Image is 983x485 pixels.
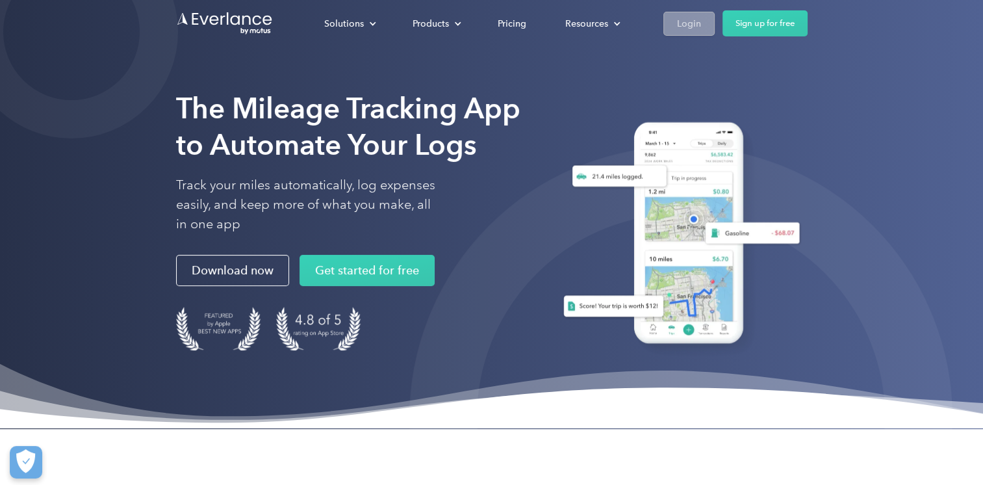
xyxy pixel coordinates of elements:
p: Track your miles automatically, log expenses easily, and keep more of what you make, all in one app [176,176,436,234]
a: Go to homepage [176,11,274,36]
a: Download now [176,255,289,286]
div: Resources [552,12,631,35]
div: Resources [565,16,608,32]
a: Get started for free [300,255,435,286]
div: Solutions [311,12,387,35]
div: Login [677,16,701,32]
div: Products [400,12,472,35]
a: Sign up for free [722,10,808,36]
div: Products [413,16,449,32]
img: Everlance, mileage tracker app, expense tracking app [548,112,808,359]
a: Login [663,12,715,36]
div: Solutions [324,16,364,32]
a: Pricing [485,12,539,35]
div: Pricing [498,16,526,32]
strong: The Mileage Tracking App to Automate Your Logs [176,91,520,162]
button: Cookies Settings [10,446,42,478]
img: Badge for Featured by Apple Best New Apps [176,307,261,350]
img: 4.9 out of 5 stars on the app store [276,307,361,350]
